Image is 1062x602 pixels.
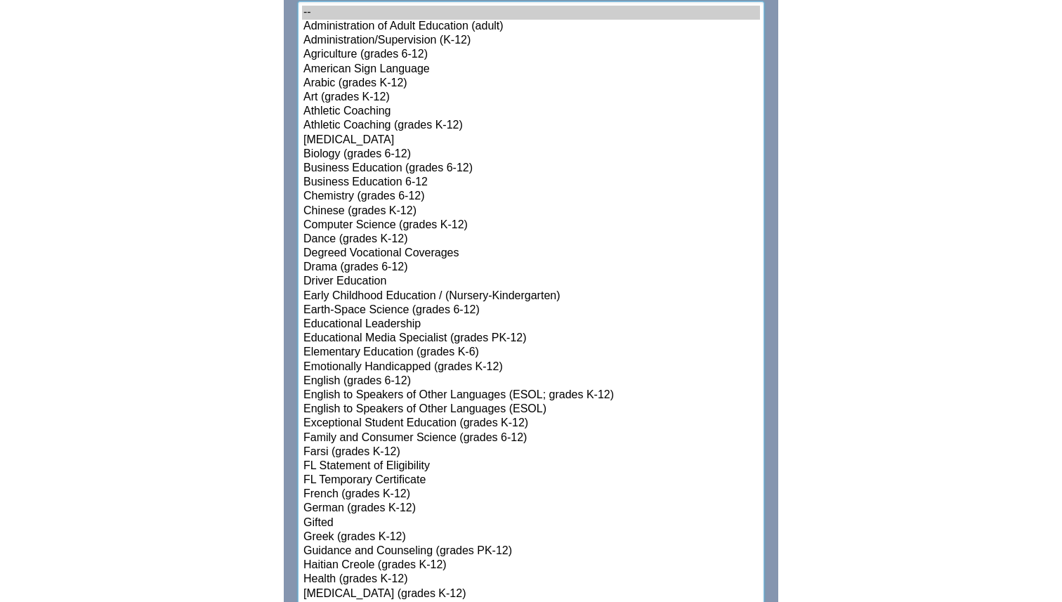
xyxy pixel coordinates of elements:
[302,77,760,91] option: Arabic (grades K-12)
[302,105,760,119] option: Athletic Coaching
[302,63,760,77] option: American Sign Language
[302,558,760,572] option: Haitian Creole (grades K-12)
[302,417,760,431] option: Exceptional Student Education (grades K-12)
[302,516,760,530] option: Gifted
[302,289,760,303] option: Early Childhood Education / (Nursery-Kindergarten)
[302,459,760,473] option: FL Statement of Eligibility
[302,190,760,204] option: Chemistry (grades 6-12)
[302,303,760,318] option: Earth-Space Science (grades 6-12)
[302,544,760,558] option: Guidance and Counseling (grades PK-12)
[302,176,760,190] option: Business Education 6-12
[302,34,760,48] option: Administration/Supervision (K-12)
[302,332,760,346] option: Educational Media Specialist (grades PK-12)
[302,374,760,388] option: English (grades 6-12)
[302,233,760,247] option: Dance (grades K-12)
[302,162,760,176] option: Business Education (grades 6-12)
[302,48,760,62] option: Agriculture (grades 6-12)
[302,360,760,374] option: Emotionally Handicapped (grades K-12)
[302,204,760,218] option: Chinese (grades K-12)
[302,148,760,162] option: Biology (grades 6-12)
[302,218,760,233] option: Computer Science (grades K-12)
[302,431,760,445] option: Family and Consumer Science (grades 6-12)
[302,318,760,332] option: Educational Leadership
[302,346,760,360] option: Elementary Education (grades K-6)
[302,572,760,587] option: Health (grades K-12)
[302,587,760,601] option: [MEDICAL_DATA] (grades K-12)
[302,261,760,275] option: Drama (grades 6-12)
[302,530,760,544] option: Greek (grades K-12)
[302,119,760,133] option: Athletic Coaching (grades K-12)
[302,20,760,34] option: Administration of Adult Education (adult)
[302,488,760,502] option: French (grades K-12)
[302,133,760,148] option: [MEDICAL_DATA]
[302,275,760,289] option: Driver Education
[302,6,760,20] option: --
[302,91,760,105] option: Art (grades K-12)
[302,502,760,516] option: German (grades K-12)
[302,247,760,261] option: Degreed Vocational Coverages
[302,403,760,417] option: English to Speakers of Other Languages (ESOL)
[302,445,760,459] option: Farsi (grades K-12)
[302,388,760,403] option: English to Speakers of Other Languages (ESOL; grades K-12)
[302,473,760,488] option: FL Temporary Certificate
